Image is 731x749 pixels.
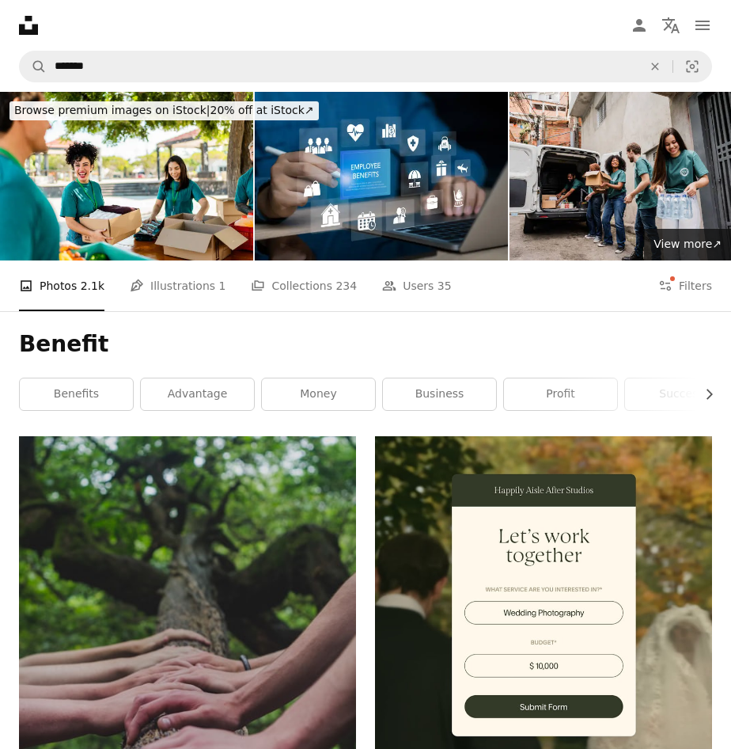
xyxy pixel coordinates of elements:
[658,260,712,311] button: Filters
[19,51,712,82] form: Find visuals sitewide
[14,104,210,116] span: Browse premium images on iStock |
[19,16,38,35] a: Home — Unsplash
[673,51,711,82] button: Visual search
[653,238,722,250] span: View more ↗
[623,10,655,41] a: Log in / Sign up
[335,277,357,295] span: 234
[695,378,712,410] button: scroll list to the right
[383,378,496,410] a: business
[141,378,254,410] a: advantage
[219,277,226,295] span: 1
[437,277,452,295] span: 35
[638,51,672,82] button: Clear
[504,378,617,410] a: profit
[655,10,687,41] button: Language
[255,92,508,260] img: Employee benefits concept and access to welfare health, Fringe benefits for employee engagement. ...
[251,260,357,311] a: Collections 234
[382,260,452,311] a: Users 35
[19,683,356,698] a: a group of people holding hands on top of a tree
[130,260,225,311] a: Illustrations 1
[19,330,712,359] h1: Benefit
[644,229,731,260] a: View more↗
[20,51,47,82] button: Search Unsplash
[262,378,375,410] a: money
[20,378,133,410] a: benefits
[14,104,314,116] span: 20% off at iStock ↗
[687,10,718,41] button: Menu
